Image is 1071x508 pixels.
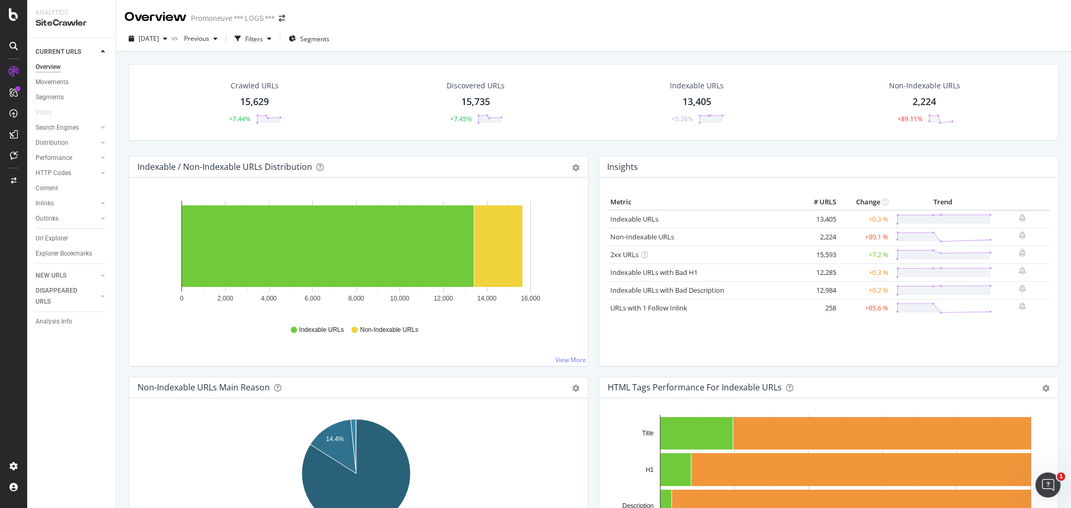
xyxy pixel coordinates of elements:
span: Previous [180,34,209,43]
td: +89.1 % [839,228,891,246]
a: Inlinks [36,198,98,209]
div: Overview [36,62,61,73]
text: 14,000 [477,295,497,302]
button: Segments [284,30,334,47]
text: 16,000 [521,295,540,302]
td: 12,984 [797,281,839,299]
a: Url Explorer [36,233,108,244]
div: gear [1042,385,1050,392]
div: Non-Indexable URLs Main Reason [138,382,270,392]
div: Filters [245,34,263,43]
div: bell-plus [1019,267,1026,275]
div: DISAPPEARED URLS [36,285,88,307]
a: NEW URLS [36,270,98,281]
td: +0.2 % [839,281,891,299]
div: +89.11% [897,114,922,123]
a: Segments [36,92,108,103]
div: Indexable / Non-Indexable URLs Distribution [138,161,312,172]
div: Discovered URLs [447,80,505,91]
a: Explorer Bookmarks [36,248,108,259]
svg: A chart. [138,194,574,316]
td: +7.2 % [839,246,891,263]
text: 12,000 [434,295,453,302]
text: H1 [646,466,654,474]
div: +7.45% [450,114,472,123]
div: NEW URLS [36,270,66,281]
div: 15,735 [461,95,490,109]
th: Change [839,194,891,210]
text: 0 [180,295,184,302]
text: 8,000 [348,295,364,302]
td: 258 [797,299,839,317]
span: Indexable URLs [299,326,344,334]
div: Outlinks [36,213,59,224]
span: Segments [300,34,329,43]
div: Overview [124,8,187,26]
div: Content [36,183,58,194]
div: 13,405 [682,95,711,109]
div: Indexable URLs [670,80,724,91]
div: gear [572,385,579,392]
div: Distribution [36,137,69,148]
a: Movements [36,77,108,88]
a: View More [555,355,586,364]
td: 12,285 [797,263,839,281]
iframe: Intercom live chat [1035,472,1061,498]
div: 15,629 [240,95,269,109]
div: bell-plus [1019,231,1026,239]
a: HTTP Codes [36,168,98,179]
div: Segments [36,92,64,103]
a: CURRENT URLS [36,47,98,57]
td: +0.3 % [839,263,891,281]
div: gear [572,164,579,171]
td: +0.3 % [839,210,891,228]
div: arrow-right-arrow-left [279,15,285,22]
div: SiteCrawler [36,17,107,29]
div: +7.44% [229,114,250,123]
text: 2,000 [218,295,233,302]
h4: Insights [607,160,638,174]
div: Crawled URLs [231,80,279,91]
div: +0.26% [671,114,693,123]
div: bell-plus [1019,249,1026,257]
div: bell-plus [1019,284,1026,293]
div: Analysis Info [36,316,72,327]
div: Non-Indexable URLs [889,80,960,91]
a: Visits [36,107,62,118]
button: [DATE] [124,30,172,47]
div: bell-plus [1019,302,1026,310]
a: Search Engines [36,122,98,133]
a: Indexable URLs [610,214,658,224]
div: bell-plus [1019,214,1026,222]
a: Distribution [36,137,98,148]
div: Analytics [36,8,107,17]
a: Non-Indexable URLs [610,232,674,241]
td: 2,224 [797,228,839,246]
th: Trend [891,194,995,210]
text: 4,000 [261,295,277,302]
div: Explorer Bookmarks [36,248,92,259]
div: HTTP Codes [36,168,71,179]
a: Overview [36,62,108,73]
text: 10,000 [390,295,409,302]
text: 6,000 [305,295,321,302]
a: 2xx URLs [610,250,639,259]
a: URLs with 1 Follow Inlink [610,303,687,313]
div: 2,224 [913,95,936,109]
a: Performance [36,153,98,164]
text: Title [642,430,654,437]
button: Previous [180,30,222,47]
td: 15,593 [797,246,839,263]
div: Visits [36,107,51,118]
button: Filters [231,30,276,47]
div: HTML Tags Performance for Indexable URLs [608,382,782,392]
a: Content [36,183,108,194]
div: CURRENT URLS [36,47,81,57]
text: 14.4% [326,435,344,443]
a: Analysis Info [36,316,108,327]
span: 1 [1057,472,1065,481]
div: Performance [36,153,72,164]
a: Indexable URLs with Bad H1 [610,268,698,277]
span: 2025 Oct. 9th [139,34,159,43]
